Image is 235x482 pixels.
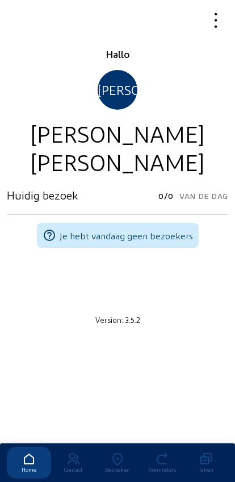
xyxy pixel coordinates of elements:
div: Bezoeken [95,466,140,473]
mat-icon: help_outline [43,228,56,242]
div: Reminders [140,466,184,473]
div: Home [7,466,51,473]
a: Contact [51,447,95,479]
div: Contact [51,466,95,473]
span: 0/0 [158,188,174,204]
small: Version: 3.5.2 [95,315,140,324]
div: [PERSON_NAME] [7,147,228,176]
div: [PERSON_NAME] [98,70,137,110]
a: Bezoeken [95,447,140,479]
span: Van de dag [179,188,228,204]
a: Reminders [140,447,184,479]
a: Taken [184,447,228,479]
div: Taken [184,466,228,473]
a: Home [7,447,51,479]
h3: Huidig bezoek [7,188,78,202]
span: Je hebt vandaag geen bezoekers [60,230,193,241]
div: [PERSON_NAME] [7,119,228,147]
div: Hallo [7,47,228,61]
